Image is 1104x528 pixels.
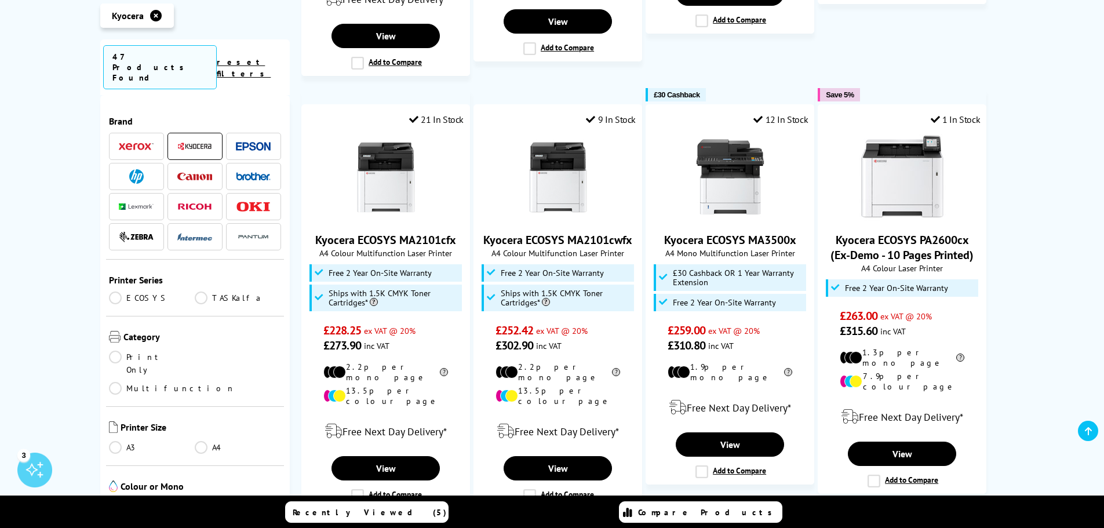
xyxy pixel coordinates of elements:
[504,456,611,480] a: View
[495,323,533,338] span: £252.42
[331,24,439,48] a: View
[308,415,464,447] div: modal_delivery
[753,114,808,125] div: 12 In Stock
[931,114,981,125] div: 1 In Stock
[668,338,705,353] span: £310.80
[676,432,784,457] a: View
[285,501,449,523] a: Recently Viewed (5)
[329,268,432,278] span: Free 2 Year On-Site Warranty
[121,480,282,494] span: Colour or Mono
[109,331,121,343] img: Category
[708,340,734,351] span: inc VAT
[840,323,877,338] span: £315.60
[195,292,281,304] a: TASKalfa
[868,475,938,487] label: Add to Compare
[119,203,154,210] img: Lexmark
[177,233,212,241] img: Intermec
[364,340,389,351] span: inc VAT
[536,340,562,351] span: inc VAT
[177,169,212,184] a: Canon
[668,323,705,338] span: £259.00
[109,292,195,304] a: ECOSYS
[236,139,271,154] a: Epson
[119,199,154,214] a: Lexmark
[195,441,281,454] a: A4
[619,501,782,523] a: Compare Products
[652,391,808,424] div: modal_delivery
[586,114,636,125] div: 9 In Stock
[364,325,416,336] span: ex VAT @ 20%
[315,232,456,247] a: Kyocera ECOSYS MA2101cfx
[830,232,974,263] a: Kyocera ECOSYS PA2600cx (Ex-Demo - 10 Pages Printed)
[343,212,429,223] a: Kyocera ECOSYS MA2101cfx
[323,362,448,383] li: 2.2p per mono page
[109,441,195,454] a: A3
[351,57,422,70] label: Add to Compare
[121,421,282,435] span: Printer Size
[236,142,271,151] img: Epson
[236,202,271,212] img: OKI
[177,203,212,210] img: Ricoh
[673,268,804,287] span: £30 Cashback OR 1 Year Warranty Extension
[109,274,282,286] span: Printer Series
[177,139,212,154] a: Kyocera
[638,507,778,518] span: Compare Products
[654,90,699,99] span: £30 Cashback
[515,134,602,221] img: Kyocera ECOSYS MA2101cwfx
[409,114,464,125] div: 21 In Stock
[495,385,620,406] li: 13.5p per colour page
[351,489,422,502] label: Add to Compare
[495,362,620,383] li: 2.2p per mono page
[652,247,808,258] span: A4 Mono Multifunction Laser Printer
[119,231,154,243] img: Zebra
[504,9,611,34] a: View
[329,289,460,307] span: Ships with 1.5K CMYK Toner Cartridges*
[848,442,956,466] a: View
[343,134,429,221] img: Kyocera ECOSYS MA2101cfx
[840,371,964,392] li: 7.9p per colour page
[177,142,212,151] img: Kyocera
[536,325,588,336] span: ex VAT @ 20%
[331,456,439,480] a: View
[826,90,854,99] span: Save 5%
[236,230,271,244] img: Pantum
[880,311,932,322] span: ex VAT @ 20%
[109,115,282,127] span: Brand
[323,338,361,353] span: £273.90
[323,385,448,406] li: 13.5p per colour page
[109,351,195,376] a: Print Only
[217,57,271,79] a: reset filters
[668,362,792,383] li: 1.9p per mono page
[129,169,144,184] img: HP
[109,382,235,395] a: Multifunction
[840,308,877,323] span: £263.00
[112,10,144,21] span: Kyocera
[818,88,859,101] button: Save 5%
[824,263,980,274] span: A4 Colour Laser Printer
[495,338,533,353] span: £302.90
[673,298,776,307] span: Free 2 Year On-Site Warranty
[119,139,154,154] a: Xerox
[859,212,946,223] a: Kyocera ECOSYS PA2600cx (Ex-Demo - 10 Pages Printed)
[119,230,154,244] a: Zebra
[646,88,705,101] button: £30 Cashback
[483,232,632,247] a: Kyocera ECOSYS MA2101cwfx
[501,268,604,278] span: Free 2 Year On-Site Warranty
[236,172,271,180] img: Brother
[177,173,212,180] img: Canon
[880,326,906,337] span: inc VAT
[523,489,594,502] label: Add to Compare
[293,507,447,518] span: Recently Viewed (5)
[708,325,760,336] span: ex VAT @ 20%
[480,247,636,258] span: A4 Colour Multifunction Laser Printer
[515,212,602,223] a: Kyocera ECOSYS MA2101cwfx
[695,14,766,27] label: Add to Compare
[109,421,118,433] img: Printer Size
[119,169,154,184] a: HP
[308,247,464,258] span: A4 Colour Multifunction Laser Printer
[236,199,271,214] a: OKI
[480,415,636,447] div: modal_delivery
[236,230,271,244] a: Pantum
[123,331,282,345] span: Category
[687,134,774,221] img: Kyocera ECOSYS MA3500x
